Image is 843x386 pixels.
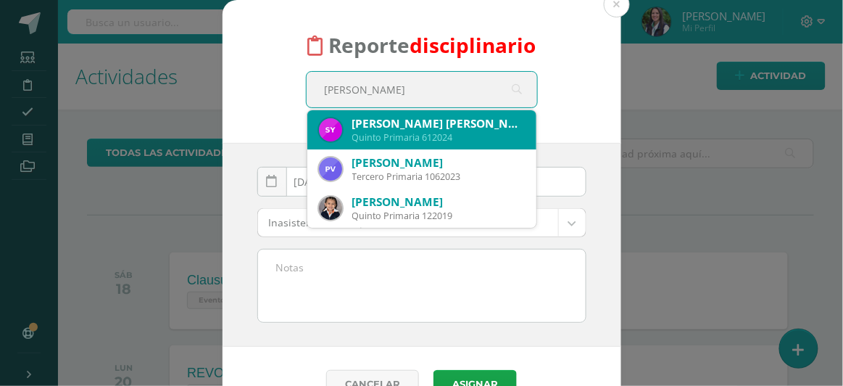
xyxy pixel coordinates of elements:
a: Inasistencia a Campeonato Interaulas [258,209,586,237]
img: eb528bf9add5d96cb6ccd9a7f9dfdfbb.png [319,197,342,220]
div: Tercero Primaria 1062023 [352,171,525,183]
div: [PERSON_NAME] [352,155,525,171]
div: [PERSON_NAME] [352,194,525,210]
div: Quinto Primaria 122019 [352,210,525,222]
span: Inasistencia a Campeonato Interaulas [269,209,547,237]
span: Reporte [328,32,536,59]
font: disciplinario [410,32,536,59]
img: b931b6d8be274d4da0dad11eb0376b5d.png [319,157,342,181]
input: Busca un estudiante aquí... [307,72,537,107]
div: [PERSON_NAME] [PERSON_NAME] [352,116,525,131]
img: 02773c0f7310d87dc6c385b9fc4ba522.png [319,118,342,141]
div: Quinto Primaria 612024 [352,131,525,144]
